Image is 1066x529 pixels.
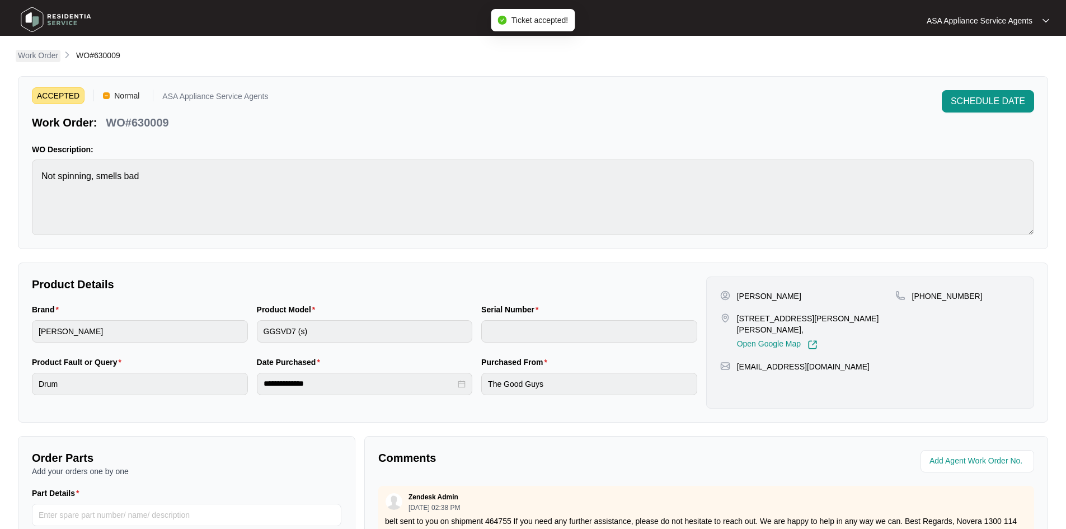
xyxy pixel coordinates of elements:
p: Work Order: [32,115,97,130]
p: Order Parts [32,450,341,466]
input: Product Model [257,320,473,343]
input: Purchased From [481,373,697,395]
label: Part Details [32,488,84,499]
input: Brand [32,320,248,343]
p: Zendesk Admin [408,493,458,502]
label: Date Purchased [257,357,325,368]
span: Normal [110,87,144,104]
span: check-circle [498,16,507,25]
img: Vercel Logo [103,92,110,99]
img: residentia service logo [17,3,95,36]
p: [STREET_ADDRESS][PERSON_NAME][PERSON_NAME], [737,313,895,335]
label: Serial Number [481,304,543,315]
p: [EMAIL_ADDRESS][DOMAIN_NAME] [737,361,870,372]
span: ACCEPTED [32,87,84,104]
p: Add your orders one by one [32,466,341,477]
img: map-pin [720,313,730,323]
p: ASA Appliance Service Agents [162,92,268,104]
p: [PERSON_NAME] [737,291,801,302]
img: user-pin [720,291,730,301]
a: Work Order [16,50,60,62]
p: WO Description: [32,144,1034,155]
span: Ticket accepted! [511,16,568,25]
input: Add Agent Work Order No. [929,455,1027,468]
input: Date Purchased [264,378,456,390]
p: [DATE] 02:38 PM [408,504,460,511]
span: SCHEDULE DATE [951,95,1025,108]
textarea: Not spinning, smells bad [32,160,1034,235]
p: WO#630009 [106,115,168,130]
label: Product Model [257,304,320,315]
img: chevron-right [63,50,72,59]
p: ASA Appliance Service Agents [927,15,1032,26]
label: Product Fault or Query [32,357,126,368]
input: Product Fault or Query [32,373,248,395]
label: Purchased From [481,357,552,368]
a: Open Google Map [737,340,818,350]
p: Product Details [32,277,697,292]
img: map-pin [895,291,905,301]
img: user.svg [386,493,402,510]
label: Brand [32,304,63,315]
img: dropdown arrow [1042,18,1049,24]
p: Comments [378,450,698,466]
p: Work Order [18,50,58,61]
input: Part Details [32,504,341,526]
img: map-pin [720,361,730,371]
button: SCHEDULE DATE [942,90,1034,113]
img: Link-External [807,340,818,350]
p: [PHONE_NUMBER] [912,291,983,302]
input: Serial Number [481,320,697,343]
span: WO#630009 [76,51,120,60]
